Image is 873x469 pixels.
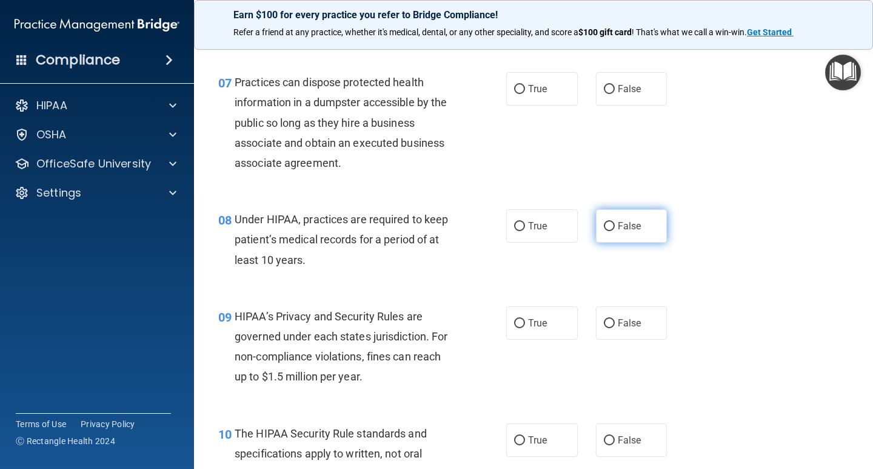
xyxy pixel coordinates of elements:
input: True [514,222,525,231]
span: 08 [218,213,232,228]
span: 07 [218,76,232,90]
p: OfficeSafe University [36,157,151,171]
span: True [528,220,547,232]
input: True [514,319,525,328]
input: False [604,436,615,445]
span: 10 [218,427,232,442]
input: True [514,436,525,445]
span: ! That's what we call a win-win. [632,27,747,37]
a: Privacy Policy [81,418,135,430]
span: True [528,317,547,329]
p: OSHA [36,127,67,142]
span: True [528,434,547,446]
span: Ⓒ Rectangle Health 2024 [16,435,115,447]
span: False [618,220,641,232]
p: Earn $100 for every practice you refer to Bridge Compliance! [233,9,834,21]
input: False [604,319,615,328]
span: Under HIPAA, practices are required to keep patient’s medical records for a period of at least 10... [235,213,448,266]
span: False [618,83,641,95]
h4: Compliance [36,52,120,69]
input: False [604,222,615,231]
p: Settings [36,186,81,200]
p: HIPAA [36,98,67,113]
span: Practices can dispose protected health information in a dumpster accessible by the public so long... [235,76,447,169]
a: OSHA [15,127,176,142]
span: HIPAA’s Privacy and Security Rules are governed under each states jurisdiction. For non-complianc... [235,310,447,383]
input: False [604,85,615,94]
span: False [618,434,641,446]
span: 09 [218,310,232,325]
input: True [514,85,525,94]
span: True [528,83,547,95]
strong: $100 gift card [578,27,632,37]
a: OfficeSafe University [15,157,176,171]
strong: Get Started [747,27,792,37]
a: Get Started [747,27,794,37]
button: Open Resource Center [825,55,861,90]
a: Settings [15,186,176,200]
span: Refer a friend at any practice, whether it's medical, dental, or any other speciality, and score a [233,27,578,37]
a: Terms of Use [16,418,66,430]
span: False [618,317,641,329]
a: HIPAA [15,98,176,113]
img: PMB logo [15,13,179,37]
